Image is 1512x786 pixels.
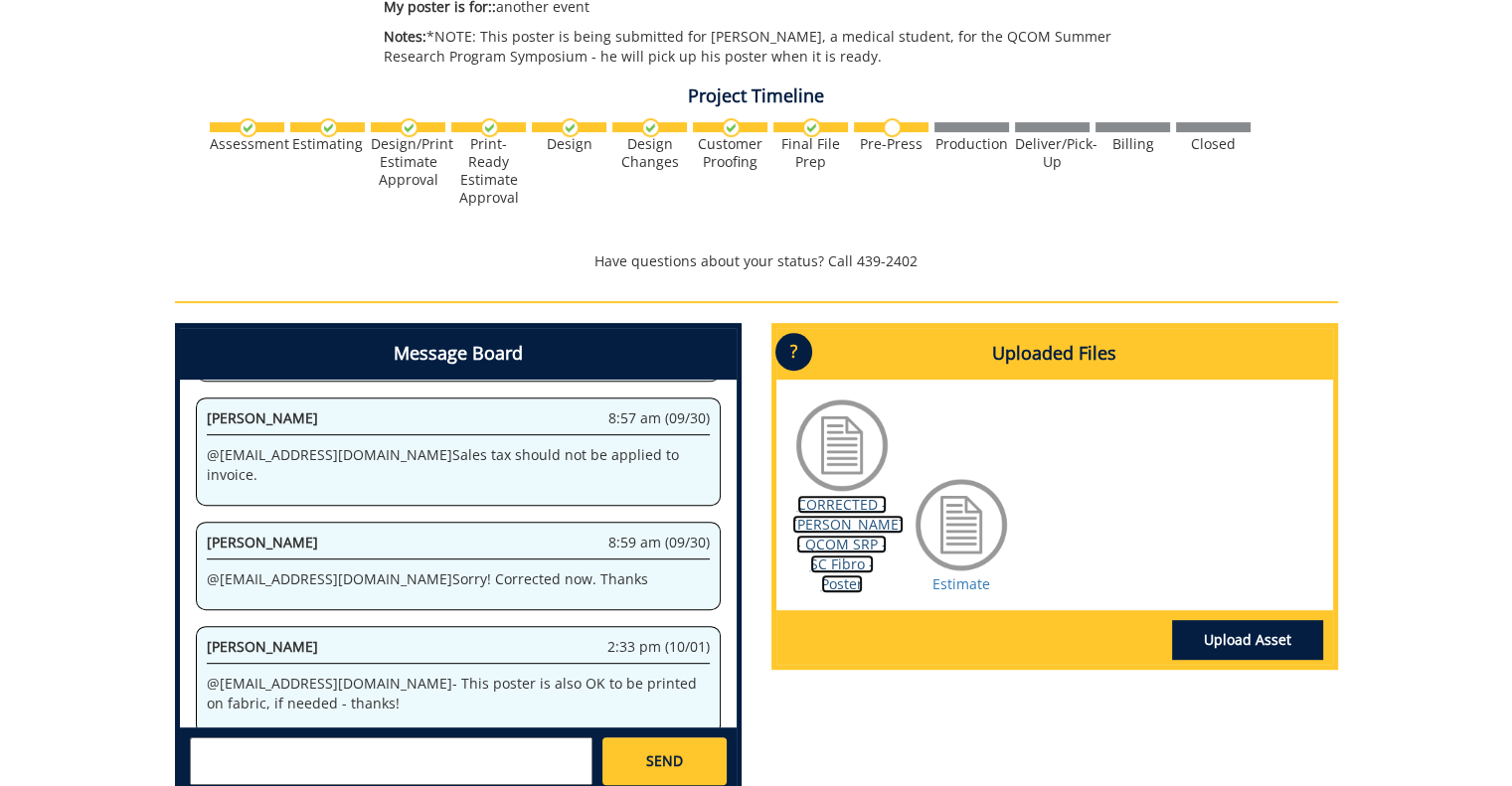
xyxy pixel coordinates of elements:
span: [PERSON_NAME] [207,637,318,656]
div: Billing [1095,135,1170,153]
div: Assessment [210,135,284,153]
div: Customer Proofing [693,135,767,171]
span: Notes: [384,27,426,46]
p: ? [775,333,812,371]
p: @ [EMAIL_ADDRESS][DOMAIN_NAME] Sorry! Corrected now. Thanks [207,569,710,589]
h4: Uploaded Files [776,328,1333,380]
img: checkmark [641,118,660,137]
img: checkmark [802,118,821,137]
img: checkmark [480,118,499,137]
div: Pre-Press [854,135,928,153]
span: 8:57 am (09/30) [608,408,710,428]
img: checkmark [239,118,257,137]
div: Production [934,135,1009,153]
div: Design Changes [612,135,687,171]
div: Deliver/Pick-Up [1015,135,1090,171]
p: @ [EMAIL_ADDRESS][DOMAIN_NAME] Sales tax should not be applied to invoice. [207,445,710,485]
a: CORRECTED - [PERSON_NAME] - QCOM SRP - SC Fibro - Poster [792,495,904,593]
div: Final File Prep [773,135,848,171]
span: 8:59 am (09/30) [608,533,710,552]
img: checkmark [319,118,338,137]
span: 2:33 pm (10/01) [607,637,710,657]
textarea: messageToSend [190,737,592,785]
h4: Message Board [180,328,737,380]
div: Design [532,135,606,153]
a: SEND [602,737,726,785]
div: Estimating [290,135,365,153]
div: Design/Print Estimate Approval [371,135,445,189]
img: checkmark [722,118,741,137]
span: SEND [646,751,683,771]
img: checkmark [561,118,580,137]
h4: Project Timeline [175,86,1338,106]
img: checkmark [400,118,419,137]
a: Estimate [932,574,990,593]
div: Closed [1176,135,1251,153]
a: Upload Asset [1172,620,1323,660]
p: @ [EMAIL_ADDRESS][DOMAIN_NAME] - This poster is also OK to be printed on fabric, if needed - thanks! [207,674,710,713]
span: [PERSON_NAME] [207,533,318,551]
span: [PERSON_NAME] [207,408,318,427]
p: Have questions about your status? Call 439-2402 [175,251,1338,271]
div: Print-Ready Estimate Approval [451,135,526,207]
img: no [883,118,902,137]
p: *NOTE: This poster is being submitted for [PERSON_NAME], a medical student, for the QCOM Summer R... [384,27,1162,67]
